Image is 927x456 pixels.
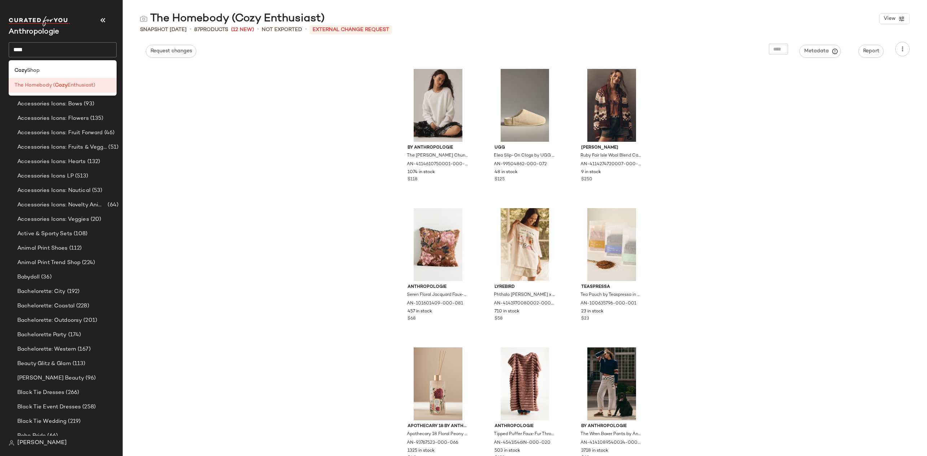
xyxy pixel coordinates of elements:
[82,100,94,108] span: (93)
[68,244,82,253] span: (112)
[408,423,469,430] span: Apothecary 18 by Anthropologie
[581,176,592,183] span: $250
[581,145,642,151] span: [PERSON_NAME]
[17,389,64,397] span: Black Tie Dresses
[581,169,601,176] span: 9 in stock
[91,187,103,195] span: (53)
[407,153,468,159] span: The [PERSON_NAME] Chunky Crew-Neck Sweater by Anthropologie in Ivory, Women's, Size: XS, Polyeste...
[140,12,325,26] div: The Homebody (Cozy Enthusiast)
[407,301,463,307] span: AN-101601409-000-081
[194,26,228,34] div: Products
[89,215,101,224] span: (20)
[800,45,841,58] button: Metadata
[402,69,474,142] img: 4114610750001_011_b
[402,208,474,281] img: 101601409_081_b
[575,69,648,142] img: 4114274720007_069_b
[75,302,89,310] span: (228)
[804,48,837,54] span: Metadata
[17,230,72,238] span: Active & Sporty Sets
[17,432,46,440] span: Boho Bride
[408,448,435,454] span: 1325 in stock
[9,28,59,36] span: Current Company Name
[17,439,67,447] span: [PERSON_NAME]
[581,316,589,322] span: $23
[17,158,86,166] span: Accessories Icons: Hearts
[580,161,641,168] span: AN-4114274720007-000-069
[408,316,415,322] span: $68
[17,316,82,325] span: Bachelorette: Outdoorsy
[67,331,81,339] span: (174)
[489,208,561,281] img: 4141970080002_011_b
[40,273,52,281] span: (36)
[66,417,80,426] span: (219)
[257,25,259,34] span: •
[580,153,641,159] span: Ruby Fair Isle Wool Blend Cardigan Sweater by [PERSON_NAME], Women's, Size: Small, Wool/Acrylic a...
[580,440,641,446] span: AN-4141089540024-000-010
[55,82,68,89] b: Cozy
[495,169,518,176] span: 48 in stock
[489,69,561,142] img: 99504862_072_b
[407,292,468,298] span: Seren Floral Jacquard Faux-Fur Pillow by Anthropologie in Orange, Size: 18" x 18", Polyester/Acrylic
[17,114,89,123] span: Accessories Icons: Flowers
[76,345,91,354] span: (167)
[489,347,561,420] img: 4541I546IN_020_b
[575,208,648,281] img: 100635796_001_b10
[84,374,96,382] span: (96)
[17,403,81,411] span: Black Tie Event Dresses
[17,331,67,339] span: Bachelorette Party
[495,145,556,151] span: UGG
[407,440,458,446] span: AN-93767523-000-066
[580,431,641,438] span: The Wren Boxer Pants by Anthropologie in White, Women's, Size: L P, Cotton
[14,67,27,74] b: Cozy
[64,389,79,397] span: (266)
[305,25,307,34] span: •
[262,26,302,34] span: Not Exported
[150,48,192,54] span: Request changes
[494,292,555,298] span: Phthalo [PERSON_NAME] x LyreBird Oversized Graphic T-Shirt in Ivory, Women's, Size: XL, Cotton at...
[494,301,555,307] span: AN-4141970080002-000-011
[408,308,432,315] span: 457 in stock
[17,215,89,224] span: Accessories Icons: Veggies
[9,440,14,446] img: svg%3e
[581,308,604,315] span: 23 in stock
[17,172,74,180] span: Accessories Icons LP
[66,288,80,296] span: (192)
[575,347,648,420] img: 4141089540024_010_b15
[17,273,40,281] span: Babydoll
[68,82,95,89] span: Enthusiast)
[103,129,115,137] span: (46)
[71,360,86,368] span: (113)
[17,417,66,426] span: Black Tie Wedding
[494,161,547,168] span: AN-99504862-000-072
[310,25,392,34] p: External Change Request
[407,161,468,168] span: AN-4114610750001-000-011
[408,176,417,183] span: $118
[231,26,254,34] span: (12 New)
[14,82,55,89] span: The Homebody (
[407,431,468,438] span: Apothecary 18 Floral Peony Blush [PERSON_NAME] Diffuser by Apothecary 18 by Anthropologie in Pink
[581,448,608,454] span: 3718 in stock
[140,15,147,22] img: svg%3e
[17,244,68,253] span: Animal Print Shoes
[581,284,642,290] span: Teaspressa
[494,153,555,159] span: Elea Slip-On Clogs by UGG in Yellow, Women's, Size: 8, Rubber/Suede at Anthropologie
[495,284,556,290] span: LyreBird
[17,374,84,382] span: [PERSON_NAME] Beauty
[89,114,104,123] span: (135)
[17,345,76,354] span: Bachelorette: Western
[17,288,66,296] span: Bachelorette: City
[17,302,75,310] span: Bachelorette: Coastal
[146,45,196,58] button: Request changes
[495,308,519,315] span: 710 in stock
[580,301,636,307] span: AN-100635796-000-001
[17,129,103,137] span: Accessories Icons: Fruit Forward
[494,431,555,438] span: Tipped Puffer Faux-Fur Throw Blanket by Anthropologie in Brown, Size: 60 x 70, Polyester
[74,172,88,180] span: (513)
[107,143,118,152] span: (51)
[495,423,556,430] span: Anthropologie
[106,201,118,209] span: (64)
[82,316,97,325] span: (201)
[858,45,884,58] button: Report
[863,48,879,54] span: Report
[495,176,505,183] span: $125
